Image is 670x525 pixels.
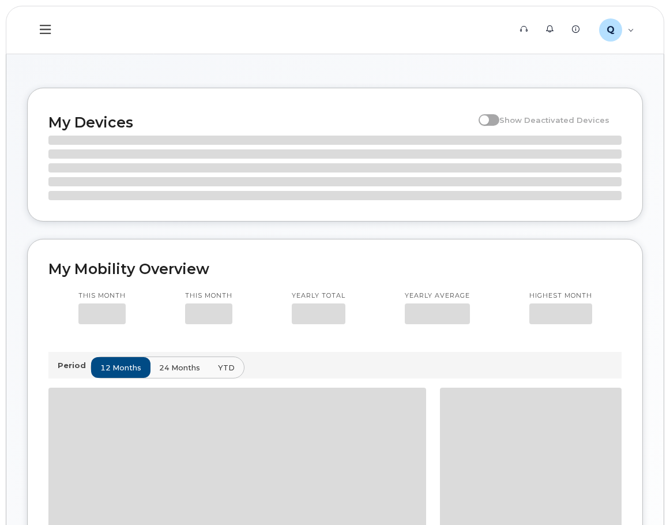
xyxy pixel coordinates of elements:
input: Show Deactivated Devices [479,109,488,118]
p: Yearly average [405,291,470,301]
span: YTD [218,362,235,373]
p: Highest month [529,291,592,301]
span: 24 months [159,362,200,373]
p: This month [185,291,232,301]
p: Period [58,360,91,371]
h2: My Mobility Overview [48,260,622,277]
p: This month [78,291,126,301]
span: Show Deactivated Devices [499,115,609,125]
h2: My Devices [48,114,473,131]
p: Yearly total [292,291,345,301]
